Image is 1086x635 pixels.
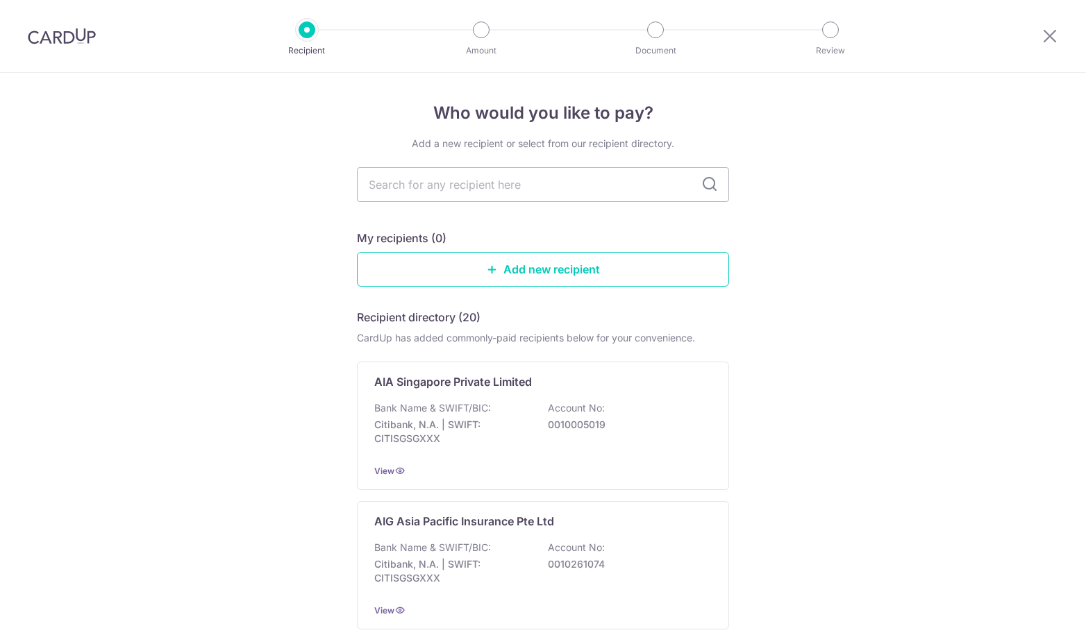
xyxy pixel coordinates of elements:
p: Document [604,44,707,58]
img: CardUp [28,28,96,44]
p: Bank Name & SWIFT/BIC: [374,541,491,554]
p: 0010005019 [548,418,703,432]
iframe: Opens a widget where you can find more information [996,593,1072,628]
p: Amount [430,44,533,58]
input: Search for any recipient here [357,167,729,202]
a: Add new recipient [357,252,729,287]
p: AIA Singapore Private Limited [374,373,532,390]
p: Account No: [548,541,605,554]
p: 0010261074 [548,557,703,571]
p: Citibank, N.A. | SWIFT: CITISGSGXXX [374,418,530,446]
a: View [374,466,394,476]
h5: Recipient directory (20) [357,309,481,325]
h5: My recipients (0) [357,230,446,246]
div: CardUp has added commonly-paid recipients below for your convenience. [357,331,729,345]
div: Add a new recipient or select from our recipient directory. [357,137,729,151]
p: Review [779,44,882,58]
p: Bank Name & SWIFT/BIC: [374,401,491,415]
p: Recipient [256,44,358,58]
p: Account No: [548,401,605,415]
a: View [374,605,394,616]
h4: Who would you like to pay? [357,101,729,126]
p: AIG Asia Pacific Insurance Pte Ltd [374,513,554,530]
p: Citibank, N.A. | SWIFT: CITISGSGXXX [374,557,530,585]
